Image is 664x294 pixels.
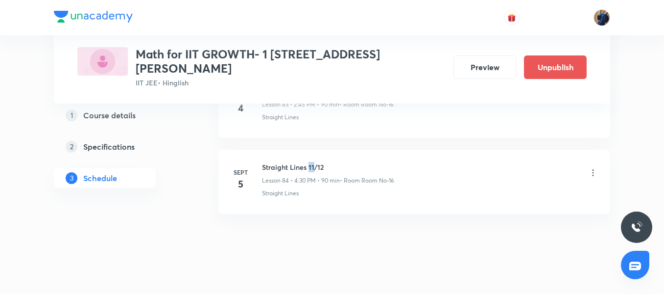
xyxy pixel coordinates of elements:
p: 2 [66,141,77,153]
h5: Schedule [83,172,117,184]
h4: 5 [231,177,250,191]
p: IIT JEE • Hinglish [136,78,446,88]
p: Straight Lines [262,189,299,198]
h6: Straight Lines 11/12 [262,162,394,172]
button: Preview [453,55,516,79]
img: 777D86DF-C05D-40BC-A0C9-6FE6DE901BE9_plus.png [77,47,128,76]
button: Unpublish [524,55,587,79]
p: • Room Room No-16 [340,176,394,185]
a: Company Logo [54,11,133,25]
p: Lesson 84 • 4:30 PM • 90 min [262,176,340,185]
p: Lesson 83 • 2:45 PM • 90 min [262,100,339,109]
img: Sudipto roy [593,9,610,26]
img: avatar [507,13,516,22]
p: • Room Room No-16 [339,100,394,109]
p: Straight Lines [262,113,299,122]
img: ttu [631,221,642,233]
a: 1Course details [54,106,187,125]
h3: Math for IIT GROWTH- 1 [STREET_ADDRESS][PERSON_NAME] [136,47,446,76]
h6: Sept [231,168,250,177]
h4: 4 [231,101,250,115]
h5: Specifications [83,141,135,153]
p: 3 [66,172,77,184]
h5: Course details [83,109,136,121]
button: avatar [504,10,520,26]
img: Company Logo [54,11,133,23]
p: 1 [66,109,77,121]
a: 2Specifications [54,137,187,157]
